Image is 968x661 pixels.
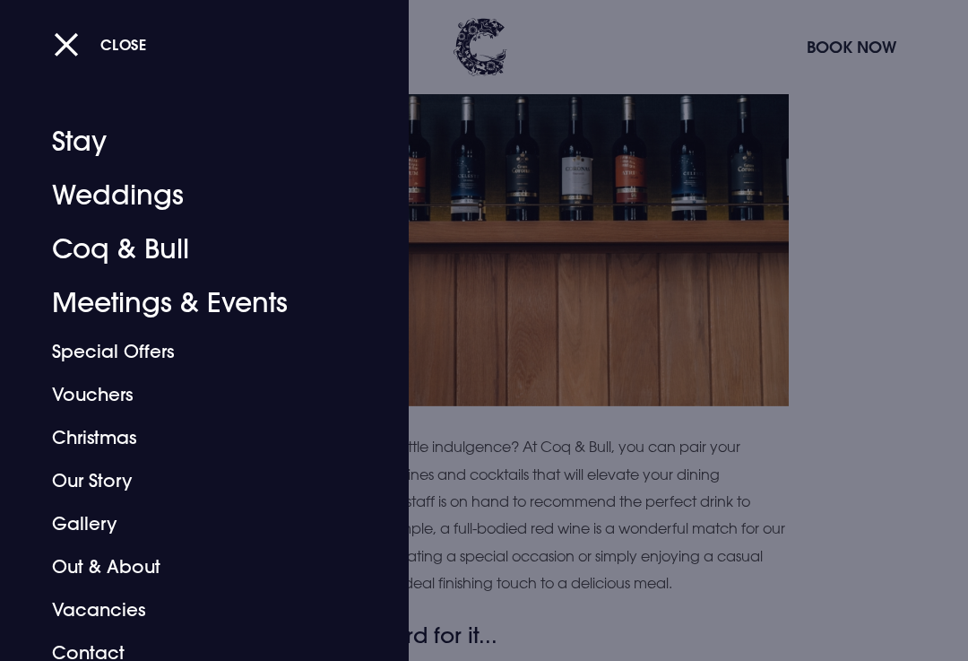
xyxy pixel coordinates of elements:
a: Gallery [52,502,333,545]
a: Weddings [52,169,333,222]
span: Close [100,35,147,54]
a: Christmas [52,416,333,459]
a: Meetings & Events [52,276,333,330]
a: Coq & Bull [52,222,333,276]
a: Vacancies [52,588,333,631]
a: Stay [52,115,333,169]
a: Vouchers [52,373,333,416]
a: Our Story [52,459,333,502]
button: Close [54,26,147,63]
a: Special Offers [52,330,333,373]
a: Out & About [52,545,333,588]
